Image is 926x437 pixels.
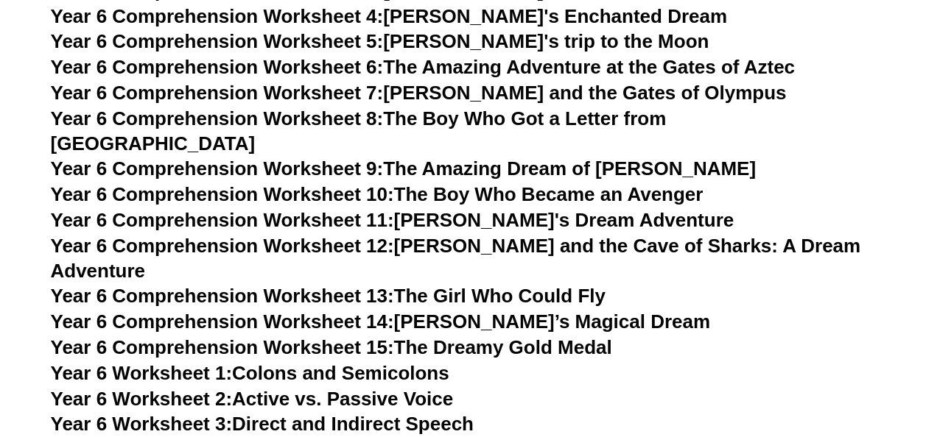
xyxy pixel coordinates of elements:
[51,310,394,333] span: Year 6 Comprehension Worksheet 14:
[51,183,704,205] a: Year 6 Comprehension Worksheet 10:The Boy Who Became an Avenger
[51,5,384,27] span: Year 6 Comprehension Worksheet 4:
[51,157,384,180] span: Year 6 Comprehension Worksheet 9:
[51,30,709,52] a: Year 6 Comprehension Worksheet 5:[PERSON_NAME]'s trip to the Moon
[51,362,233,384] span: Year 6 Worksheet 1:
[51,209,394,231] span: Year 6 Comprehension Worksheet 11:
[51,336,394,358] span: Year 6 Comprehension Worksheet 15:
[51,336,612,358] a: Year 6 Comprehension Worksheet 15:The Dreamy Gold Medal
[51,285,606,307] a: Year 6 Comprehension Worksheet 13:The Girl Who Could Fly
[51,30,384,52] span: Year 6 Comprehension Worksheet 5:
[51,157,756,180] a: Year 6 Comprehension Worksheet 9:The Amazing Dream of [PERSON_NAME]
[51,5,727,27] a: Year 6 Comprehension Worksheet 4:[PERSON_NAME]'s Enchanted Dream
[51,388,233,410] span: Year 6 Worksheet 2:
[51,235,394,257] span: Year 6 Comprehension Worksheet 12:
[51,82,384,104] span: Year 6 Comprehension Worksheet 7:
[51,413,474,435] a: Year 6 Worksheet 3:Direct and Indirect Speech
[51,107,384,129] span: Year 6 Comprehension Worksheet 8:
[51,107,667,154] a: Year 6 Comprehension Worksheet 8:The Boy Who Got a Letter from [GEOGRAPHIC_DATA]
[51,235,860,282] a: Year 6 Comprehension Worksheet 12:[PERSON_NAME] and the Cave of Sharks: A Dream Adventure
[51,183,394,205] span: Year 6 Comprehension Worksheet 10:
[51,362,449,384] a: Year 6 Worksheet 1:Colons and Semicolons
[51,56,384,78] span: Year 6 Comprehension Worksheet 6:
[681,271,926,437] iframe: Chat Widget
[51,82,787,104] a: Year 6 Comprehension Worksheet 7:[PERSON_NAME] and the Gates of Olympus
[51,413,233,435] span: Year 6 Worksheet 3:
[51,56,795,78] a: Year 6 Comprehension Worksheet 6:The Amazing Adventure at the Gates of Aztec
[51,285,394,307] span: Year 6 Comprehension Worksheet 13:
[51,388,453,410] a: Year 6 Worksheet 2:Active vs. Passive Voice
[51,209,734,231] a: Year 6 Comprehension Worksheet 11:[PERSON_NAME]'s Dream Adventure
[51,310,710,333] a: Year 6 Comprehension Worksheet 14:[PERSON_NAME]’s Magical Dream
